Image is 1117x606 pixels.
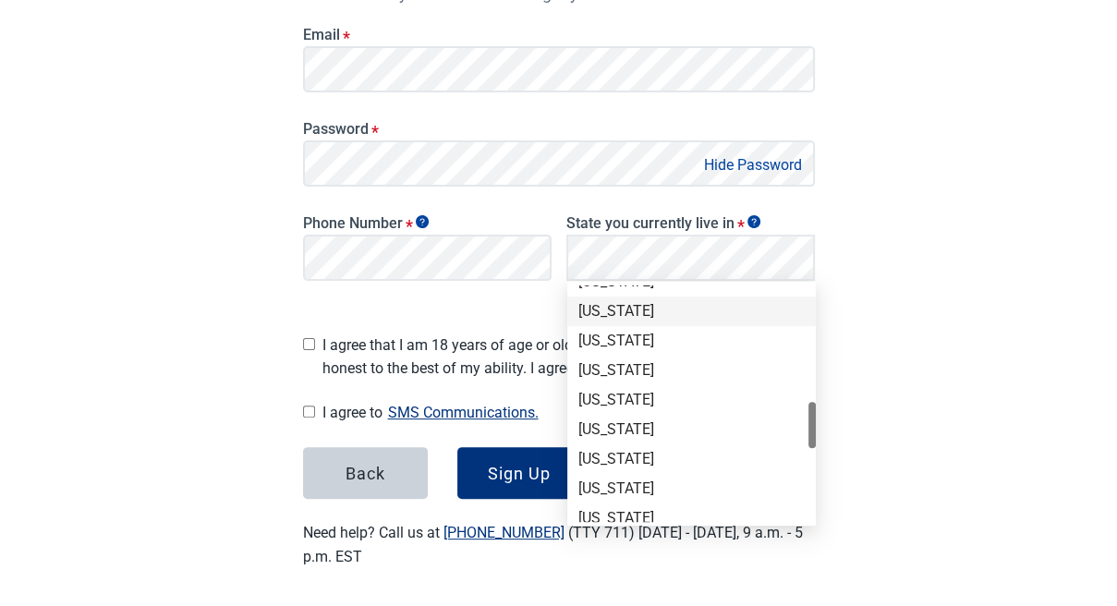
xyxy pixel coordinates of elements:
div: New Jersey [567,474,816,503]
span: I agree that I am 18 years of age or older and all of my responses are honest to the best of my a... [322,333,815,380]
div: [US_STATE] [578,301,805,321]
div: Missouri [567,326,816,356]
span: Show tooltip [416,215,429,228]
button: Sign Up [457,447,582,499]
div: New Mexico [567,503,816,533]
label: Password [303,120,815,138]
span: I agree to [322,400,815,425]
div: Montana [567,356,816,385]
div: Sign Up [488,464,551,482]
div: [US_STATE] [578,331,805,351]
button: Back [303,447,428,499]
div: Nevada [567,415,816,444]
label: State you currently live in [566,214,815,232]
div: Mississippi [567,297,816,326]
div: [US_STATE] [578,360,805,381]
div: Back [346,464,385,482]
div: [US_STATE] [578,449,805,469]
span: Show tooltip [747,215,760,228]
button: Show SMS communications details [382,400,544,425]
div: [US_STATE] [578,390,805,410]
label: Phone Number [303,214,552,232]
a: [PHONE_NUMBER] [443,524,565,541]
button: Hide Password [698,152,807,177]
div: [US_STATE] [578,508,805,528]
label: Email [303,26,815,43]
div: [US_STATE] [578,479,805,499]
label: Need help? Call us at (TTY 711) [DATE] - [DATE], 9 a.m. - 5 p.m. EST [303,524,803,564]
div: Nebraska [567,385,816,415]
div: [US_STATE] [578,419,805,440]
div: New Hampshire [567,444,816,474]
